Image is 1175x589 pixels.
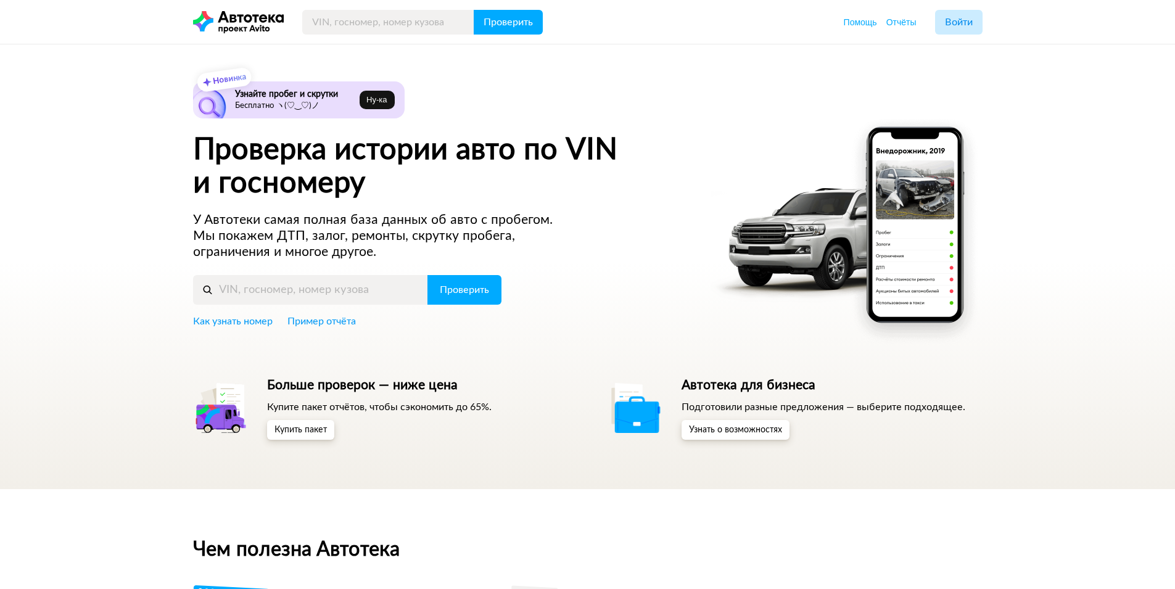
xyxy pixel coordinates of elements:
[235,101,355,111] p: Бесплатно ヽ(♡‿♡)ノ
[689,426,782,434] span: Узнать о возможностях
[682,377,965,393] h5: Автотека для бизнеса
[193,133,695,200] h1: Проверка истории авто по VIN и госномеру
[267,400,492,414] p: Купите пакет отчётов, чтобы сэкономить до 65%.
[193,275,428,305] input: VIN, госномер, номер кузова
[682,420,790,440] button: Узнать о возможностях
[427,275,501,305] button: Проверить
[235,89,355,100] h6: Узнайте пробег и скрутки
[844,17,877,27] span: Помощь
[274,426,327,434] span: Купить пакет
[267,377,492,393] h5: Больше проверок — ниже цена
[287,315,356,328] a: Пример отчёта
[935,10,983,35] button: Войти
[193,315,273,328] a: Как узнать номер
[193,538,983,561] h2: Чем полезна Автотека
[844,16,877,28] a: Помощь
[886,16,917,28] a: Отчёты
[945,17,973,27] span: Войти
[484,17,533,27] span: Проверить
[366,95,387,105] span: Ну‑ка
[474,10,543,35] button: Проверить
[193,212,577,260] p: У Автотеки самая полная база данных об авто с пробегом. Мы покажем ДТП, залог, ремонты, скрутку п...
[682,400,965,414] p: Подготовили разные предложения — выберите подходящее.
[212,73,246,86] strong: Новинка
[267,420,334,440] button: Купить пакет
[886,17,917,27] span: Отчёты
[440,285,489,295] span: Проверить
[302,10,474,35] input: VIN, госномер, номер кузова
